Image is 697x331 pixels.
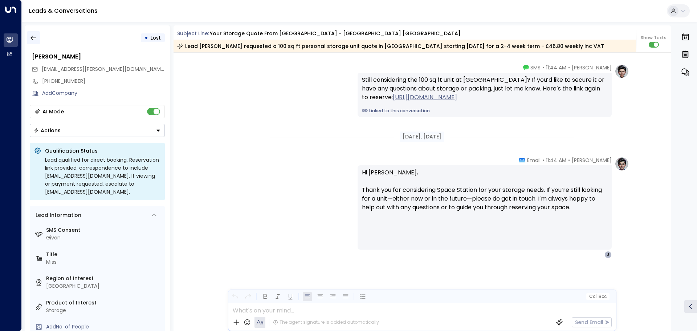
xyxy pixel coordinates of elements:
[46,299,162,307] label: Product of Interest
[586,293,609,300] button: Cc|Bcc
[32,52,165,61] div: [PERSON_NAME]
[42,108,64,115] div: AI Mode
[46,226,162,234] label: SMS Consent
[30,124,165,137] button: Actions
[615,64,629,78] img: profile-logo.png
[42,89,165,97] div: AddCompany
[177,30,209,37] span: Subject Line:
[542,64,544,71] span: •
[362,168,607,221] p: Hi [PERSON_NAME], Thank you for considering Space Station for your storage needs. If you’re still...
[615,157,629,171] img: profile-logo.png
[46,323,162,331] div: AddNo. of People
[42,77,165,85] div: [PHONE_NUMBER]
[362,76,607,102] div: Still considering the 100 sq ft unit at [GEOGRAPHIC_DATA]? If you’d like to secure it or have any...
[362,108,607,114] a: Linked to this conversation
[30,124,165,137] div: Button group with a nested menu
[45,147,160,154] p: Qualification Status
[46,307,162,314] div: Storage
[400,132,444,142] div: [DATE], [DATE]
[393,93,457,102] a: [URL][DOMAIN_NAME]
[273,319,379,326] div: The agent signature is added automatically
[604,251,612,258] div: J
[231,292,240,301] button: Undo
[572,64,612,71] span: [PERSON_NAME]
[29,7,98,15] a: Leads & Conversations
[596,294,598,299] span: |
[144,31,148,44] div: •
[530,64,541,71] span: SMS
[34,127,61,134] div: Actions
[46,282,162,290] div: [GEOGRAPHIC_DATA]
[46,258,162,266] div: Miss
[33,211,81,219] div: Lead Information
[177,43,604,50] div: Lead [PERSON_NAME] requested a 100 sq ft personal storage unit quote in [GEOGRAPHIC_DATA] startin...
[589,294,606,299] span: Cc Bcc
[572,157,612,164] span: [PERSON_NAME]
[42,65,166,73] span: [EMAIL_ADDRESS][PERSON_NAME][DOMAIN_NAME]
[46,275,162,282] label: Region of Interest
[527,157,541,164] span: Email
[243,292,252,301] button: Redo
[42,65,165,73] span: jacqui.b.bell@gmail.com
[46,251,162,258] label: Title
[210,30,461,37] div: Your storage quote from [GEOGRAPHIC_DATA] - [GEOGRAPHIC_DATA] [GEOGRAPHIC_DATA]
[546,64,566,71] span: 11:44 AM
[542,157,544,164] span: •
[568,157,570,164] span: •
[568,64,570,71] span: •
[45,156,160,196] div: Lead qualified for direct booking. Reservation link provided; correspondence to include [EMAIL_AD...
[546,157,566,164] span: 11:44 AM
[151,34,161,41] span: Lost
[46,234,162,242] div: Given
[641,35,667,41] span: Show Texts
